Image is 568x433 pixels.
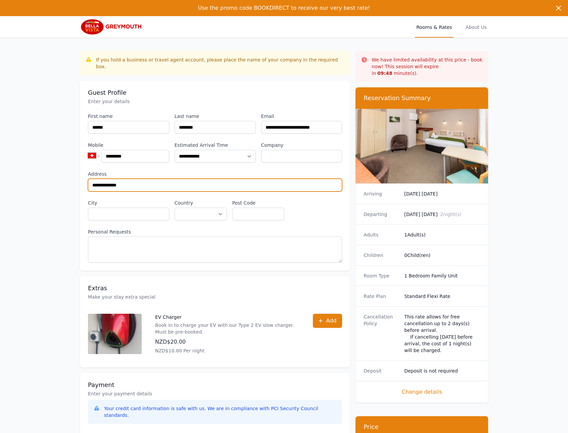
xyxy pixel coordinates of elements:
label: Estimated Arrival Time [175,142,256,148]
img: EV Charger [88,314,142,354]
h3: Payment [88,381,342,389]
img: Bella Vista Greymouth [80,19,144,35]
a: About Us [464,16,488,38]
p: EV Charger [155,314,299,320]
label: Last name [175,113,256,120]
h3: Guest Profile [88,89,342,97]
label: Mobile [88,142,169,148]
dd: 1 Adult(s) [404,231,480,238]
dt: Arriving [364,190,399,197]
div: If you hold a business or travel agent account, please place the name of your company in the requ... [96,56,345,70]
p: NZD$10.00 Per night [155,347,299,354]
div: Your credit card information is safe with us. We are in compliance with PCI Security Council stan... [104,405,337,419]
dt: Adults [364,231,399,238]
strong: 09 : 48 [377,71,392,76]
span: Use the promo code BOOKDIRECT to receive our very best rate! [198,5,370,11]
p: Enter your payment details [88,390,342,397]
dt: Deposit [364,367,399,374]
img: 1 Bedroom Family Unit [356,109,488,183]
label: Personal Requests [88,228,342,235]
label: Country [175,200,227,206]
dd: 1 Bedroom Family Unit [404,272,480,279]
label: City [88,200,169,206]
a: Rooms & Rates [415,16,453,38]
span: Change details [364,388,480,396]
dt: Departing [364,211,399,218]
label: Post Code [232,200,285,206]
p: We have limited availability at this price - book now! This session will expire in minute(s). [372,56,483,77]
dt: Room Type [364,272,399,279]
dt: Children [364,252,399,259]
div: This rate allows for free cancellation up to 2 days(s) before arrival. If cancelling [DATE] befor... [404,313,480,354]
p: NZD$20.00 [155,338,299,346]
dd: [DATE] [DATE] [404,211,480,218]
dd: Deposit is not required [404,367,480,374]
dd: [DATE] [DATE] [404,190,480,197]
dt: Cancellation Policy [364,313,399,354]
label: Email [261,113,342,120]
span: 2 night(s) [440,212,461,217]
dd: 0 Child(ren) [404,252,480,259]
label: Address [88,171,342,177]
h3: Price [364,423,480,431]
label: Company [261,142,342,148]
dt: Rate Plan [364,293,399,300]
p: Make your stay extra special [88,294,342,300]
p: Enter your details [88,98,342,105]
h3: Extras [88,284,342,292]
dd: Standard Flexi Rate [404,293,480,300]
button: Add [313,314,342,328]
p: Book in to charge your EV with our Type 2 EV slow charger. Must be pre-booked. [155,322,299,335]
label: First name [88,113,169,120]
span: Add [326,317,336,325]
h3: Reservation Summary [364,94,480,102]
